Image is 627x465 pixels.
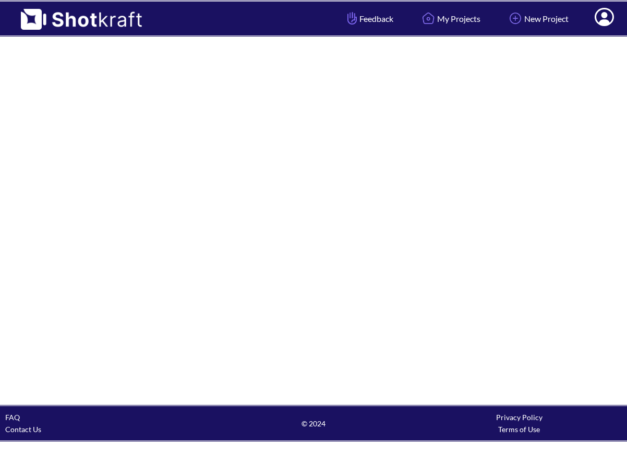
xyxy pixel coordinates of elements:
[419,9,437,27] img: Home Icon
[507,9,524,27] img: Add Icon
[412,5,488,32] a: My Projects
[416,423,622,435] div: Terms of Use
[345,13,393,25] span: Feedback
[211,418,416,430] span: © 2024
[499,5,576,32] a: New Project
[5,413,20,422] a: FAQ
[416,411,622,423] div: Privacy Policy
[5,425,41,434] a: Contact Us
[345,9,359,27] img: Hand Icon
